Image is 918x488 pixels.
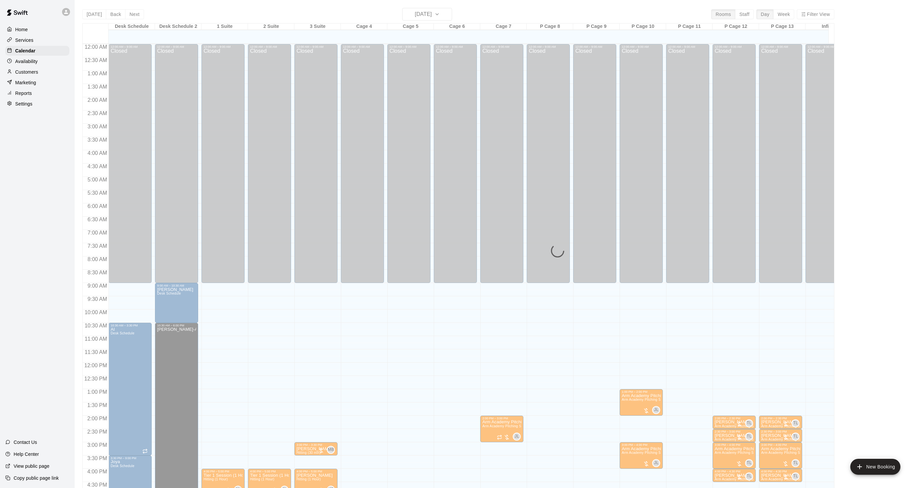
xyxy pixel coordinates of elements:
[86,71,109,76] span: 1:00 AM
[111,464,134,468] span: Desk Schedule
[792,433,800,441] div: Tyler Levine
[793,433,798,440] span: TL
[622,48,661,285] div: Closed
[622,45,661,48] div: 12:00 AM – 9:00 AM
[573,24,620,30] div: P Cage 9
[5,46,69,56] div: Calendar
[83,376,109,382] span: 12:30 PM
[250,477,274,481] span: Hitting (1 Hour)
[83,57,109,63] span: 12:30 AM
[759,44,802,283] div: 12:00 AM – 9:00 AM: Closed
[622,443,661,447] div: 3:00 PM – 4:00 PM
[792,459,800,467] div: Tyler Levine
[83,310,109,315] span: 10:00 AM
[480,24,527,30] div: Cage 7
[296,443,336,447] div: 3:00 PM – 3:30 PM
[296,45,336,48] div: 12:00 AM – 9:00 AM
[86,442,109,448] span: 3:00 PM
[715,477,792,481] span: Arm Academy Pitching Session 30 min - Pitching
[745,419,753,427] div: Tyler Levine
[294,442,338,455] div: 3:00 PM – 3:30 PM: Hitting (30 min)
[203,477,228,481] span: Hitting (1 Hour)
[15,101,33,107] p: Settings
[5,35,69,45] div: Services
[111,324,150,327] div: 10:30 AM – 3:30 PM
[792,419,800,427] div: Tyler Levine
[436,45,475,48] div: 12:00 AM – 9:00 AM
[387,24,434,30] div: Cage 5
[513,433,521,441] div: Johnnie Larossa
[86,296,109,302] span: 9:30 AM
[296,48,336,285] div: Closed
[250,48,289,285] div: Closed
[157,324,196,327] div: 10:30 AM – 6:00 PM
[747,433,752,440] span: TL
[747,460,752,466] span: TL
[343,45,382,48] div: 12:00 AM – 9:00 AM
[109,24,155,30] div: Desk Schedule
[620,24,666,30] div: P Cage 10
[15,47,36,54] p: Calendar
[5,25,69,35] a: Home
[436,48,475,285] div: Closed
[761,470,800,473] div: 4:00 PM – 4:30 PM
[620,389,663,416] div: 1:00 PM – 2:00 PM: Arm Academy Pitching Session 1 Hour
[14,475,59,481] p: Copy public page link
[666,24,713,30] div: P Cage 11
[203,48,243,285] div: Closed
[713,24,759,30] div: P Cage 12
[529,48,568,285] div: Closed
[761,430,800,433] div: 2:30 PM – 3:00 PM
[715,424,792,428] span: Arm Academy Pitching Session 30 min - Pitching
[111,456,150,460] div: 3:30 PM – 9:00 PM
[248,24,294,30] div: 2 Suite
[761,48,800,285] div: Closed
[715,470,754,473] div: 4:00 PM – 4:30 PM
[86,243,109,249] span: 7:30 AM
[327,446,335,454] div: Mike Badala
[759,469,802,482] div: 4:00 PM – 4:30 PM: Arm Academy Pitching Session 30 min - Pitching
[86,230,109,236] span: 7:00 AM
[622,451,699,454] span: Arm Academy Pitching Session 1 Hour - Pitching
[434,24,480,30] div: Cage 6
[5,56,69,66] a: Availability
[748,472,753,480] span: Tyler Levine
[793,473,798,480] span: TL
[793,420,798,427] span: TL
[747,420,752,427] span: TL
[83,336,109,342] span: 11:00 AM
[575,48,614,285] div: Closed
[715,451,792,454] span: Arm Academy Pitching Session 1 Hour - Pitching
[15,26,28,33] p: Home
[86,469,109,474] span: 4:00 PM
[573,44,616,283] div: 12:00 AM – 9:00 AM: Closed
[201,44,245,283] div: 12:00 AM – 9:00 AM: Closed
[668,48,707,285] div: Closed
[15,90,32,97] p: Reports
[622,390,661,393] div: 1:00 PM – 2:00 PM
[497,435,502,440] span: Recurring event
[294,24,341,30] div: 3 Suite
[655,406,660,414] span: Johnnie Larossa
[794,433,800,441] span: Tyler Levine
[480,416,523,442] div: 2:00 PM – 3:00 PM: Arm Academy Pitching Session 1 Hour
[793,460,798,466] span: TL
[109,44,152,283] div: 12:00 AM – 9:00 AM: Closed
[620,44,663,283] div: 12:00 AM – 9:00 AM: Closed
[748,459,753,467] span: Tyler Levine
[527,24,573,30] div: P Cage 8
[111,48,150,285] div: Closed
[14,451,39,457] p: Help Center
[5,99,69,109] a: Settings
[155,44,198,283] div: 12:00 AM – 9:00 AM: Closed
[5,88,69,98] a: Reports
[794,459,800,467] span: Tyler Levine
[15,37,34,43] p: Services
[86,124,109,129] span: 3:00 AM
[86,455,109,461] span: 3:30 PM
[715,417,754,420] div: 2:00 PM – 2:30 PM
[715,443,754,447] div: 3:00 PM – 4:00 PM
[805,44,849,283] div: 12:00 AM – 9:00 AM: Closed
